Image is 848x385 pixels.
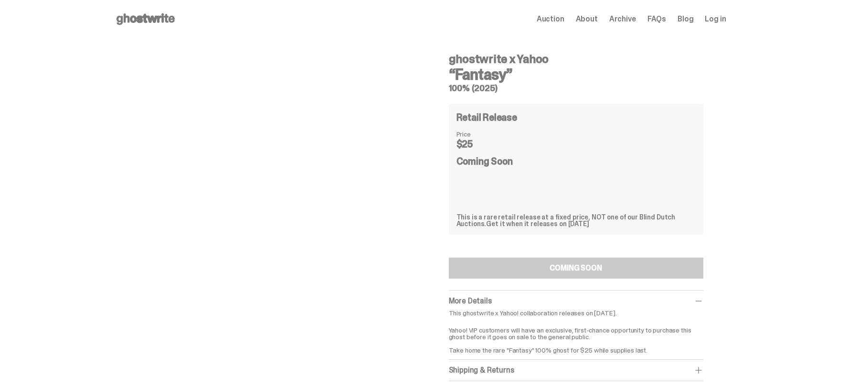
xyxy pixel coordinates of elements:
[456,156,696,202] div: Coming Soon
[449,258,703,279] button: COMING SOON
[609,15,636,23] a: Archive
[576,15,598,23] a: About
[456,131,504,137] dt: Price
[456,113,517,122] h4: Retail Release
[705,15,726,23] a: Log in
[537,15,564,23] a: Auction
[449,84,703,93] h5: 100% (2025)
[456,214,696,227] div: This is a rare retail release at a fixed price, NOT one of our Blind Dutch Auctions.
[678,15,693,23] a: Blog
[486,219,589,228] span: Get it when it releases on [DATE]
[449,53,703,65] h4: ghostwrite x Yahoo
[449,67,703,82] h3: “Fantasy”
[647,15,666,23] a: FAQs
[449,320,703,354] p: Yahoo! VIP customers will have an exclusive, first-chance opportunity to purchase this ghost befo...
[449,296,492,306] span: More Details
[456,139,504,149] dd: $25
[550,264,602,272] div: COMING SOON
[449,365,703,375] div: Shipping & Returns
[449,310,703,316] p: This ghostwrite x Yahoo! collaboration releases on [DATE].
